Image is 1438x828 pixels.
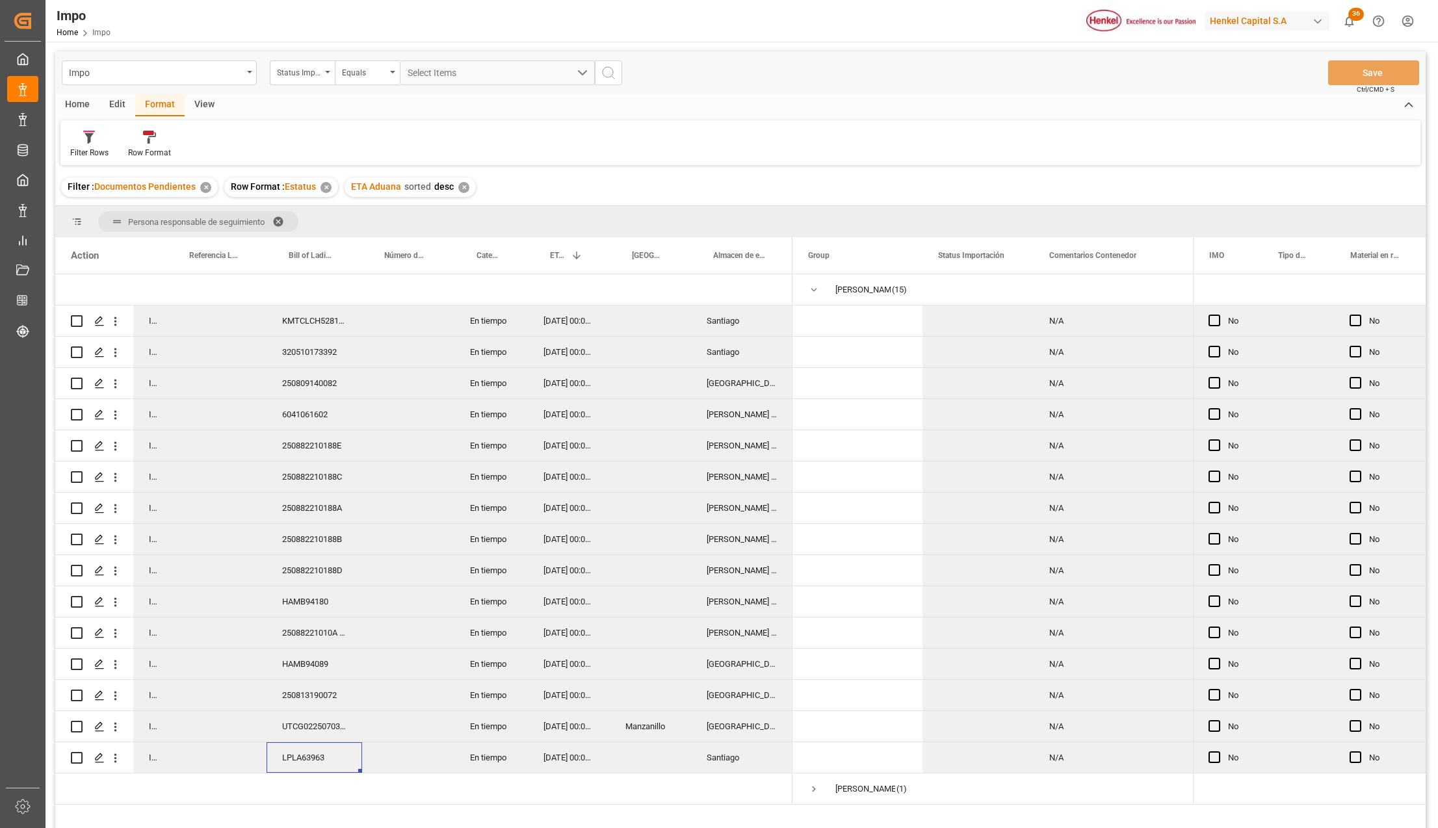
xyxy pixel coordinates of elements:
div: N/A [1034,555,1179,586]
span: Material en resguardo Y/N [1350,251,1399,260]
div: [PERSON_NAME] Tlalnepantla [691,555,792,586]
div: [PERSON_NAME] [835,774,895,804]
span: Comentarios Contenedor [1049,251,1136,260]
div: In progress [133,368,167,398]
div: No [1228,306,1246,336]
div: No [1228,680,1246,710]
div: [GEOGRAPHIC_DATA] [691,368,792,398]
div: 250882210188E [267,430,362,461]
span: (15) [892,275,907,305]
button: open menu [335,60,400,85]
span: sorted [404,181,431,192]
div: [DATE] 00:00:00 [528,461,610,492]
div: No [1228,524,1246,554]
span: (1) [896,774,907,804]
div: ✕ [320,182,332,193]
div: In progress [133,430,167,461]
span: IMO [1209,251,1224,260]
div: In progress [133,305,167,336]
div: No [1369,587,1410,617]
div: [DATE] 00:00:00 [528,711,610,742]
div: HAMB94089 [267,649,362,679]
div: Press SPACE to select this row. [55,555,792,586]
div: View [185,94,224,116]
div: En tiempo [454,680,528,710]
div: Press SPACE to select this row. [1193,305,1426,337]
div: Press SPACE to select this row. [55,680,792,711]
div: UTCG0225070387 [267,711,362,742]
span: Número de Contenedor [384,251,427,260]
button: open menu [270,60,335,85]
div: En tiempo [454,649,528,679]
div: [PERSON_NAME] Tlalnepantla [691,430,792,461]
div: No [1369,680,1410,710]
div: ✕ [458,182,469,193]
div: [PERSON_NAME] [835,275,891,305]
div: In progress [133,680,167,710]
div: No [1228,618,1246,648]
div: Press SPACE to select this row. [55,649,792,680]
div: In progress [133,711,167,742]
div: In progress [133,742,167,773]
div: Press SPACE to select this row. [55,493,792,524]
div: HAMB94180 [267,586,362,617]
button: Save [1328,60,1419,85]
div: [DATE] 00:00:00 [528,368,610,398]
div: 250882210188D [267,555,362,586]
div: [PERSON_NAME] Tlalnepantla [691,524,792,554]
div: No [1369,369,1410,398]
div: In progress [133,337,167,367]
div: Press SPACE to select this row. [55,586,792,617]
div: In progress [133,555,167,586]
div: No [1369,337,1410,367]
div: Press SPACE to select this row. [55,337,792,368]
span: [GEOGRAPHIC_DATA] - Locode [632,251,664,260]
div: En tiempo [454,399,528,430]
div: [DATE] 00:00:00 [528,680,610,710]
div: 250882210188B [267,524,362,554]
div: Manzanillo [610,711,691,742]
div: [DATE] 00:00:00 [528,555,610,586]
span: Referencia Leschaco [189,251,239,260]
div: Press SPACE to select this row. [1193,524,1426,555]
span: Status Importación [938,251,1004,260]
div: En tiempo [454,368,528,398]
div: In progress [133,493,167,523]
div: No [1369,306,1410,336]
div: 250882210188A [267,493,362,523]
div: N/A [1034,337,1179,367]
div: [DATE] 00:00:00 [528,742,610,773]
div: Format [135,94,185,116]
span: Bill of Lading Number [289,251,335,260]
div: 320510173392 [267,337,362,367]
div: Impo [69,64,242,80]
div: Press SPACE to select this row. [1193,399,1426,430]
div: Henkel Capital S.A [1205,12,1329,31]
div: [PERSON_NAME] Tlalnepantla [691,399,792,430]
div: En tiempo [454,617,528,648]
div: In progress [133,524,167,554]
div: LPLA63963 [267,742,362,773]
button: Help Center [1364,6,1393,36]
div: Press SPACE to select this row. [1193,461,1426,493]
div: No [1369,493,1410,523]
div: [PERSON_NAME] Tlalnepantla [691,461,792,492]
div: Press SPACE to select this row. [1193,711,1426,742]
div: [DATE] 00:00:00 [528,493,610,523]
div: Press SPACE to select this row. [55,430,792,461]
div: No [1228,431,1246,461]
div: In progress [133,649,167,679]
div: [GEOGRAPHIC_DATA] [691,711,792,742]
div: Santiago [691,337,792,367]
div: N/A [1034,305,1179,336]
div: Press SPACE to select this row. [55,742,792,773]
div: Press SPACE to select this row. [1193,742,1426,773]
div: [GEOGRAPHIC_DATA] [691,649,792,679]
span: Almacen de entrega [713,251,765,260]
div: ✕ [200,182,211,193]
div: En tiempo [454,555,528,586]
div: En tiempo [454,430,528,461]
div: N/A [1034,586,1179,617]
div: N/A [1034,617,1179,648]
div: En tiempo [454,461,528,492]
